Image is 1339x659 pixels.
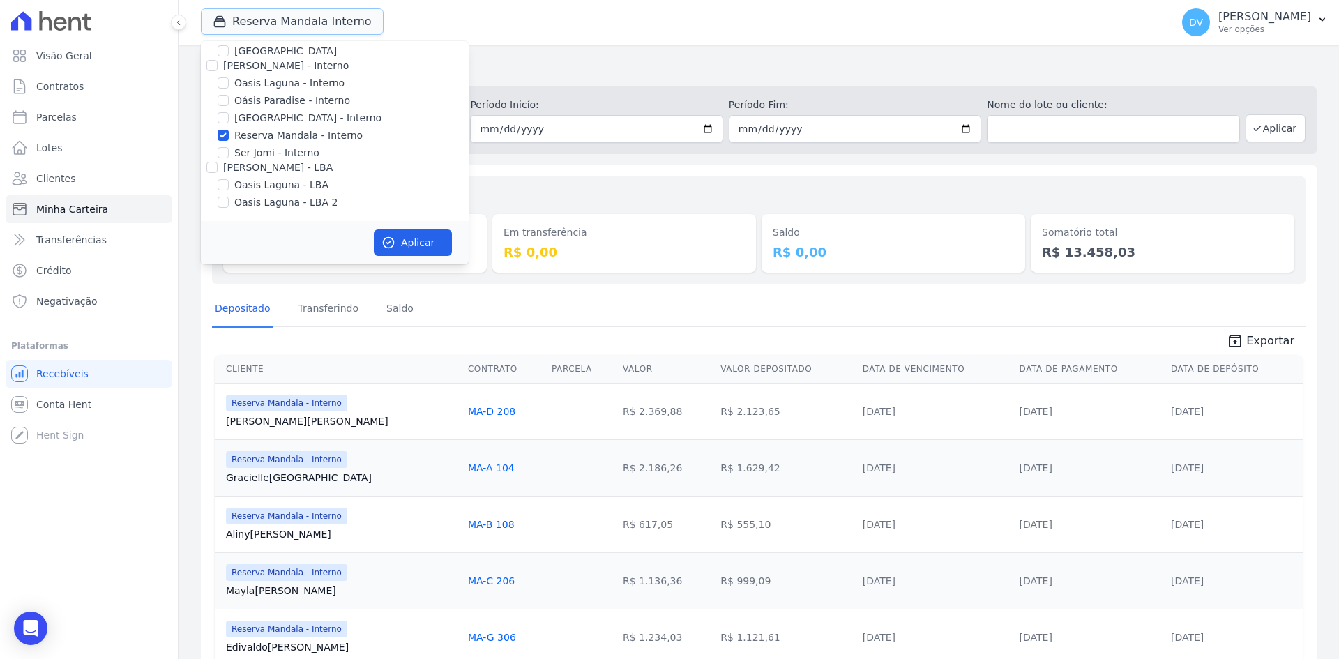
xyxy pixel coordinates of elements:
a: [DATE] [1171,519,1204,530]
a: Saldo [384,291,416,328]
button: Aplicar [374,229,452,256]
span: Recebíveis [36,367,89,381]
label: Oasis Laguna - LBA 2 [234,195,338,210]
div: Plataformas [11,338,167,354]
th: Contrato [462,355,546,384]
a: Crédito [6,257,172,285]
th: Data de Depósito [1165,355,1303,384]
span: Transferências [36,233,107,247]
label: Nome do lote ou cliente: [987,98,1239,112]
a: Mayla[PERSON_NAME] [226,584,457,598]
td: R$ 555,10 [715,496,856,552]
span: Clientes [36,172,75,185]
td: R$ 1.136,36 [617,552,715,609]
a: Transferindo [296,291,362,328]
a: Lotes [6,134,172,162]
a: MA-B 108 [468,519,515,530]
a: MA-D 208 [468,406,515,417]
a: Negativação [6,287,172,315]
a: [DATE] [1171,632,1204,643]
label: Reserva Mandala - Interno [234,128,363,143]
a: Contratos [6,73,172,100]
label: Oásis Paradise - Interno [234,93,350,108]
span: Lotes [36,141,63,155]
a: [DATE] [1020,575,1052,586]
a: [DATE] [1171,575,1204,586]
a: [DATE] [1171,406,1204,417]
th: Valor [617,355,715,384]
button: Reserva Mandala Interno [201,8,384,35]
span: Minha Carteira [36,202,108,216]
span: Visão Geral [36,49,92,63]
a: [DATE] [863,575,895,586]
th: Parcela [546,355,617,384]
dd: R$ 0,00 [773,243,1014,262]
td: R$ 2.186,26 [617,439,715,496]
a: Edivaldo[PERSON_NAME] [226,640,457,654]
label: [GEOGRAPHIC_DATA] - Interno [234,111,381,126]
div: Open Intercom Messenger [14,612,47,645]
a: Clientes [6,165,172,192]
a: Gracielle[GEOGRAPHIC_DATA] [226,471,457,485]
a: [DATE] [863,632,895,643]
a: [DATE] [863,406,895,417]
span: Reserva Mandala - Interno [226,395,347,411]
label: Oasis Laguna - Interno [234,76,345,91]
a: Transferências [6,226,172,254]
dd: R$ 0,00 [504,243,745,262]
dd: R$ 13.458,03 [1042,243,1283,262]
span: Reserva Mandala - Interno [226,451,347,468]
a: [DATE] [1171,462,1204,474]
td: R$ 999,09 [715,552,856,609]
span: DV [1189,17,1203,27]
button: DV [PERSON_NAME] Ver opções [1171,3,1339,42]
label: Oasis Laguna - LBA [234,178,328,192]
p: [PERSON_NAME] [1218,10,1311,24]
td: R$ 2.369,88 [617,383,715,439]
td: R$ 1.629,42 [715,439,856,496]
dt: Somatório total [1042,225,1283,240]
h2: Minha Carteira [201,56,1317,81]
td: R$ 2.123,65 [715,383,856,439]
span: Reserva Mandala - Interno [226,621,347,637]
th: Data de Pagamento [1014,355,1165,384]
dt: Em transferência [504,225,745,240]
a: [DATE] [1020,632,1052,643]
span: Reserva Mandala - Interno [226,508,347,524]
a: Depositado [212,291,273,328]
i: unarchive [1227,333,1243,349]
button: Aplicar [1246,114,1306,142]
label: Período Fim: [729,98,981,112]
label: Ser Jomi - Interno [234,146,319,160]
a: [DATE] [863,462,895,474]
span: Conta Hent [36,397,91,411]
a: unarchive Exportar [1216,333,1306,352]
a: MA-C 206 [468,575,515,586]
span: Crédito [36,264,72,278]
a: [PERSON_NAME][PERSON_NAME] [226,414,457,428]
span: Contratos [36,79,84,93]
p: Ver opções [1218,24,1311,35]
a: [DATE] [1020,519,1052,530]
a: [DATE] [863,519,895,530]
a: Conta Hent [6,391,172,418]
a: MA-A 104 [468,462,515,474]
dt: Saldo [773,225,1014,240]
label: Período Inicío: [470,98,723,112]
td: R$ 617,05 [617,496,715,552]
label: [PERSON_NAME] - LBA [223,162,333,173]
a: Aliny[PERSON_NAME] [226,527,457,541]
span: Negativação [36,294,98,308]
span: Parcelas [36,110,77,124]
label: [GEOGRAPHIC_DATA] [234,44,337,59]
span: Reserva Mandala - Interno [226,564,347,581]
a: Visão Geral [6,42,172,70]
a: [DATE] [1020,406,1052,417]
label: [PERSON_NAME] - Interno [223,60,349,71]
a: Parcelas [6,103,172,131]
span: Exportar [1246,333,1294,349]
th: Data de Vencimento [857,355,1014,384]
th: Cliente [215,355,462,384]
a: MA-G 306 [468,632,516,643]
a: Recebíveis [6,360,172,388]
